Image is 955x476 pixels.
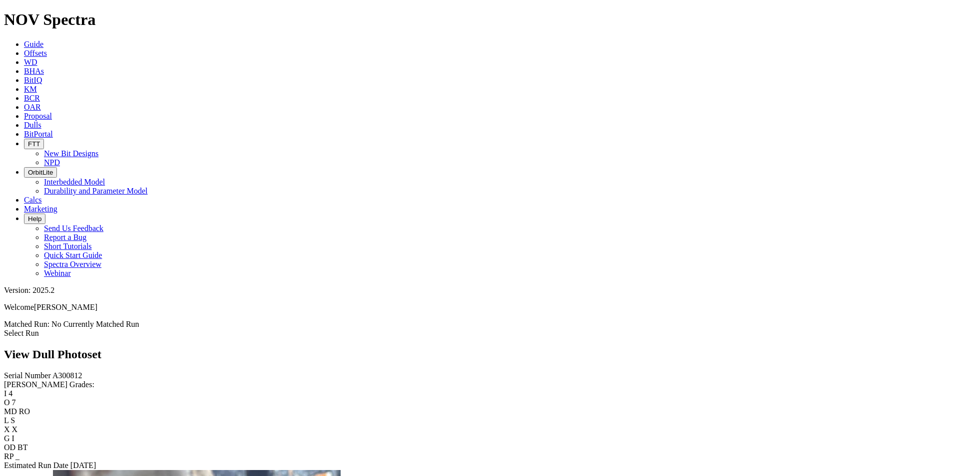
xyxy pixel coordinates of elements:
div: Version: 2025.2 [4,286,951,295]
span: No Currently Matched Run [51,320,139,328]
span: [PERSON_NAME] [34,303,97,311]
a: Guide [24,40,43,48]
label: X [4,425,10,434]
p: Welcome [4,303,951,312]
span: 4 [8,389,12,398]
h1: NOV Spectra [4,10,951,29]
a: NPD [44,158,60,167]
button: FTT [24,139,44,149]
button: OrbitLite [24,167,57,178]
span: S [10,416,15,425]
a: Spectra Overview [44,260,101,268]
label: O [4,398,10,407]
label: L [4,416,8,425]
a: BCR [24,94,40,102]
span: OrbitLite [28,169,53,176]
a: New Bit Designs [44,149,98,158]
span: A300812 [52,371,82,380]
span: _ [15,452,19,461]
span: RO [19,407,30,416]
label: OD [4,443,15,452]
a: BitIQ [24,76,42,84]
label: RP [4,452,13,461]
a: KM [24,85,37,93]
label: I [4,389,6,398]
label: Serial Number [4,371,51,380]
a: Send Us Feedback [44,224,103,233]
label: Estimated Run Date [4,461,68,470]
a: Marketing [24,205,57,213]
button: Help [24,214,45,224]
span: FTT [28,140,40,148]
a: Offsets [24,49,47,57]
span: Help [28,215,41,223]
a: Interbedded Model [44,178,105,186]
a: OAR [24,103,41,111]
a: Durability and Parameter Model [44,187,148,195]
span: 7 [12,398,16,407]
h2: View Dull Photoset [4,348,951,361]
a: BHAs [24,67,44,75]
a: Quick Start Guide [44,251,102,259]
a: Short Tutorials [44,242,92,250]
a: Webinar [44,269,71,277]
a: WD [24,58,37,66]
span: [DATE] [70,461,96,470]
a: BitPortal [24,130,53,138]
label: MD [4,407,17,416]
a: Calcs [24,196,42,204]
a: Report a Bug [44,233,86,241]
a: Proposal [24,112,52,120]
a: Select Run [4,329,39,337]
span: I [12,434,14,443]
span: BT [17,443,27,452]
label: G [4,434,10,443]
a: Dulls [24,121,41,129]
span: X [12,425,18,434]
div: [PERSON_NAME] Grades: [4,380,951,389]
span: Matched Run: [4,320,49,328]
